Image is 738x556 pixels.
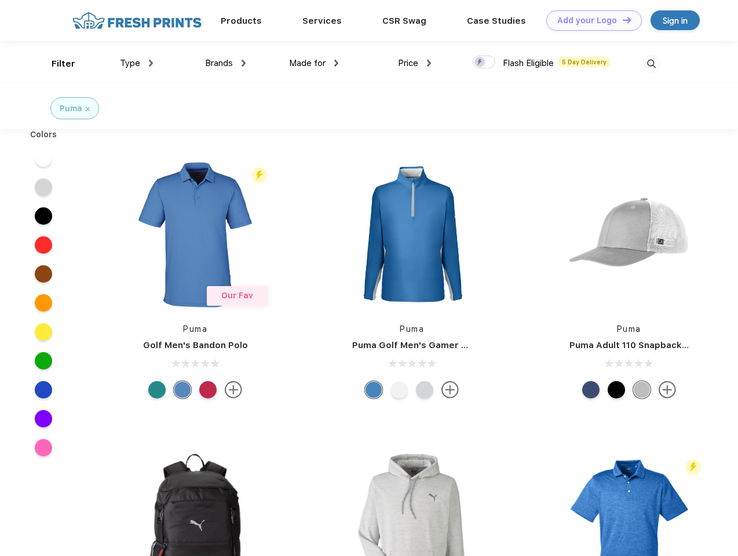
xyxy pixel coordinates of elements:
[503,58,554,68] span: Flash Eligible
[69,10,205,31] img: fo%20logo%202.webp
[225,381,242,398] img: more.svg
[633,381,651,398] div: Quarry with Brt Whit
[552,158,706,312] img: func=resize&h=266
[623,17,631,23] img: DT
[382,16,426,26] a: CSR Swag
[558,57,610,67] span: 5 Day Delivery
[52,57,75,71] div: Filter
[143,340,248,350] a: Golf Men's Bandon Polo
[352,340,535,350] a: Puma Golf Men's Gamer Golf Quarter-Zip
[302,16,342,26] a: Services
[221,291,253,300] span: Our Fav
[416,381,433,398] div: High Rise
[685,459,701,475] img: flash_active_toggle.svg
[400,324,424,334] a: Puma
[199,381,217,398] div: Ski Patrol
[148,381,166,398] div: Green Lagoon
[663,14,688,27] div: Sign in
[557,16,617,25] div: Add your Logo
[118,158,272,312] img: func=resize&h=266
[617,324,641,334] a: Puma
[441,381,459,398] img: more.svg
[651,10,700,30] a: Sign in
[149,60,153,67] img: dropdown.png
[659,381,676,398] img: more.svg
[582,381,600,398] div: Peacoat Qut Shd
[221,16,262,26] a: Products
[334,60,338,67] img: dropdown.png
[335,158,489,312] img: func=resize&h=266
[86,107,90,111] img: filter_cancel.svg
[60,103,82,115] div: Puma
[21,129,66,141] div: Colors
[365,381,382,398] div: Bright Cobalt
[398,58,418,68] span: Price
[205,58,233,68] span: Brands
[642,54,661,74] img: desktop_search.svg
[183,324,207,334] a: Puma
[427,60,431,67] img: dropdown.png
[120,58,140,68] span: Type
[174,381,191,398] div: Lake Blue
[242,60,246,67] img: dropdown.png
[289,58,326,68] span: Made for
[390,381,408,398] div: Bright White
[608,381,625,398] div: Pma Blk Pma Blk
[251,167,267,183] img: flash_active_toggle.svg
